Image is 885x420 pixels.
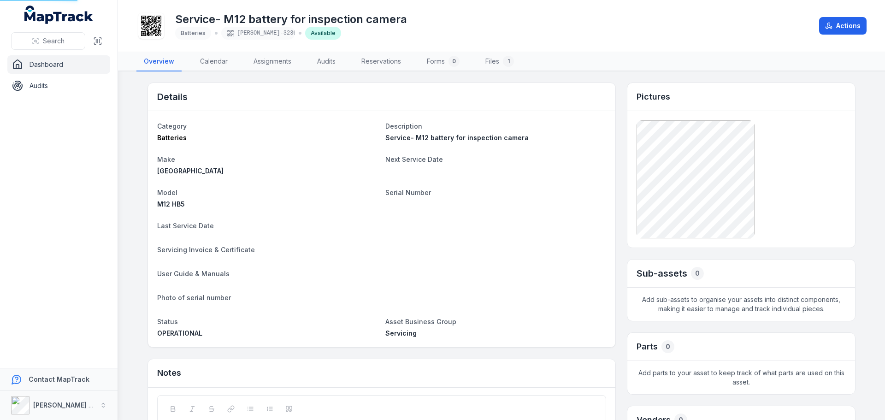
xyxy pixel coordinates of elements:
[157,294,231,302] span: Photo of serial number
[478,52,521,71] a: Files1
[385,122,422,130] span: Description
[691,267,704,280] div: 0
[637,90,670,103] h3: Pictures
[627,288,855,321] span: Add sub-assets to organise your assets into distinct components, making it easier to manage and t...
[157,246,255,254] span: Servicing Invoice & Certificate
[385,318,456,325] span: Asset Business Group
[157,200,185,208] span: M12 HB5
[33,401,97,409] strong: [PERSON_NAME] Air
[43,36,65,46] span: Search
[24,6,94,24] a: MapTrack
[819,17,867,35] button: Actions
[385,134,529,142] span: Service- M12 battery for inspection camera
[385,189,431,196] span: Serial Number
[221,27,295,40] div: [PERSON_NAME]-3230
[157,134,187,142] span: Batteries
[157,270,230,278] span: User Guide & Manuals
[7,55,110,74] a: Dashboard
[157,189,177,196] span: Model
[637,267,687,280] h2: Sub-assets
[448,56,460,67] div: 0
[637,340,658,353] h3: Parts
[157,90,188,103] h2: Details
[157,329,202,337] span: OPERATIONAL
[627,361,855,394] span: Add parts to your asset to keep track of what parts are used on this asset.
[419,52,467,71] a: Forms0
[157,318,178,325] span: Status
[385,155,443,163] span: Next Service Date
[661,340,674,353] div: 0
[157,222,214,230] span: Last Service Date
[503,56,514,67] div: 1
[310,52,343,71] a: Audits
[136,52,182,71] a: Overview
[157,367,181,379] h3: Notes
[7,77,110,95] a: Audits
[305,27,341,40] div: Available
[157,155,175,163] span: Make
[157,167,224,175] span: [GEOGRAPHIC_DATA]
[385,329,417,337] span: Servicing
[193,52,235,71] a: Calendar
[175,12,407,27] h1: Service- M12 battery for inspection camera
[246,52,299,71] a: Assignments
[181,30,206,36] span: Batteries
[29,375,89,383] strong: Contact MapTrack
[157,122,187,130] span: Category
[354,52,408,71] a: Reservations
[11,32,85,50] button: Search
